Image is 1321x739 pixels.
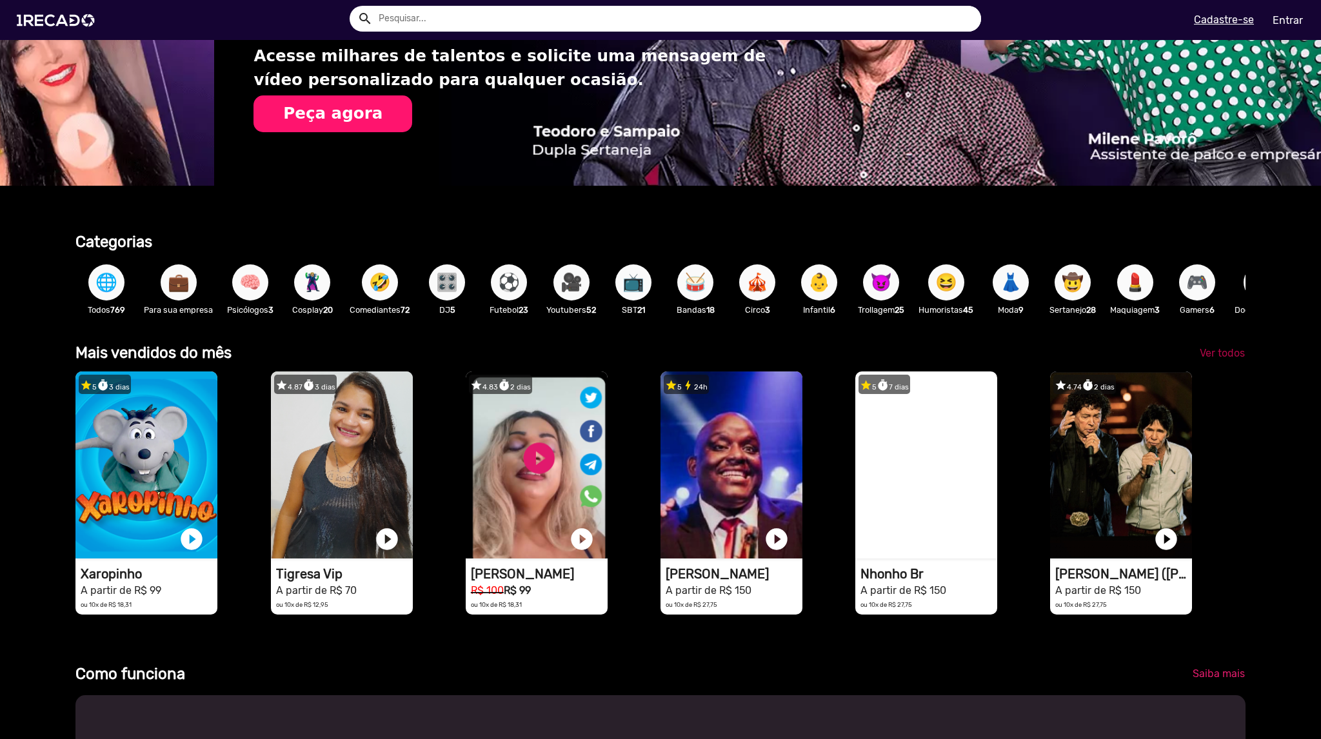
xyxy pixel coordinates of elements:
[350,304,410,316] p: Comediantes
[253,44,782,92] p: Acesse milhares de talentos e solicite uma mensagem de vídeo personalizado para qualquer ocasião.
[232,264,268,301] button: 🧠
[1182,662,1255,685] a: Saiba mais
[484,304,533,316] p: Futebol
[1264,9,1311,32] a: Entrar
[401,305,410,315] b: 72
[95,264,117,301] span: 🌐
[684,264,706,301] span: 🥁
[895,305,904,315] b: 25
[1235,304,1288,316] p: Doe 1Recado
[801,264,837,301] button: 👶
[993,264,1029,301] button: 👗
[1117,264,1153,301] button: 💄
[1173,304,1222,316] p: Gamers
[1086,305,1096,315] b: 28
[271,371,413,558] video: 1RECADO vídeos dedicados para fãs e empresas
[808,264,830,301] span: 👶
[179,526,204,552] a: play_circle_filled
[268,305,273,315] b: 3
[561,264,582,301] span: 🎥
[1055,566,1192,582] h1: [PERSON_NAME] ([PERSON_NAME] & [PERSON_NAME])
[622,264,644,301] span: 📺
[144,304,213,316] p: Para sua empresa
[239,264,261,301] span: 🧠
[1200,347,1245,359] span: Ver todos
[276,566,413,582] h1: Tigresa Vip
[666,584,751,596] small: A partir de R$ 150
[1155,305,1160,315] b: 3
[860,566,997,582] h1: Nhonho Br
[764,526,790,552] a: play_circle_filled
[75,665,185,683] b: Como funciona
[75,233,152,251] b: Categorias
[1050,371,1192,558] video: 1RECADO vídeos dedicados para fãs e empresas
[733,304,782,316] p: Circo
[609,304,658,316] p: SBT
[739,264,775,301] button: 🎪
[471,566,608,582] h1: [PERSON_NAME]
[963,305,973,315] b: 45
[919,304,973,316] p: Humoristas
[75,371,217,558] video: 1RECADO vídeos dedicados para fãs e empresas
[1048,304,1097,316] p: Sertanejo
[706,305,715,315] b: 18
[1153,526,1179,552] a: play_circle_filled
[855,371,997,558] video: 1RECADO vídeos dedicados para fãs e empresas
[660,371,802,558] video: 1RECADO vídeos dedicados para fãs e empresas
[1194,14,1254,26] u: Cadastre-se
[1055,264,1091,301] button: 🤠
[958,526,984,552] a: play_circle_filled
[81,601,132,608] small: ou 10x de R$ 18,31
[161,264,197,301] button: 💼
[498,264,520,301] span: ⚽
[928,264,964,301] button: 😆
[671,304,720,316] p: Bandas
[637,305,645,315] b: 21
[429,264,465,301] button: 🎛️
[450,305,455,315] b: 5
[81,584,161,596] small: A partir de R$ 99
[546,304,596,316] p: Youtubers
[666,601,717,608] small: ou 10x de R$ 27,75
[471,584,504,596] small: R$ 100
[765,305,770,315] b: 3
[374,526,400,552] a: play_circle_filled
[491,264,527,301] button: ⚽
[935,264,957,301] span: 😆
[81,566,217,582] h1: Xaropinho
[369,6,981,32] input: Pesquisar...
[1018,305,1024,315] b: 9
[75,344,232,362] b: Mais vendidos do mês
[276,601,328,608] small: ou 10x de R$ 12,95
[986,304,1035,316] p: Moda
[301,264,323,301] span: 🦹🏼‍♀️
[88,264,124,301] button: 🌐
[1193,667,1245,680] span: Saiba mais
[870,264,892,301] span: 😈
[357,11,373,26] mat-icon: Example home icon
[553,264,590,301] button: 🎥
[226,304,275,316] p: Psicólogos
[1186,264,1208,301] span: 🎮
[586,305,596,315] b: 52
[1179,264,1215,301] button: 🎮
[860,584,946,596] small: A partir de R$ 150
[422,304,472,316] p: DJ
[82,304,131,316] p: Todos
[471,601,522,608] small: ou 10x de R$ 18,31
[294,264,330,301] button: 🦹🏼‍♀️
[860,601,912,608] small: ou 10x de R$ 27,75
[288,304,337,316] p: Cosplay
[504,584,531,596] b: R$ 99
[1000,264,1022,301] span: 👗
[253,95,412,132] button: Peça agora
[666,566,802,582] h1: [PERSON_NAME]
[795,304,844,316] p: Infantil
[276,584,357,596] small: A partir de R$ 70
[615,264,651,301] button: 📺
[1062,264,1084,301] span: 🤠
[369,264,391,301] span: 🤣
[323,305,333,315] b: 20
[569,526,595,552] a: play_circle_filled
[746,264,768,301] span: 🎪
